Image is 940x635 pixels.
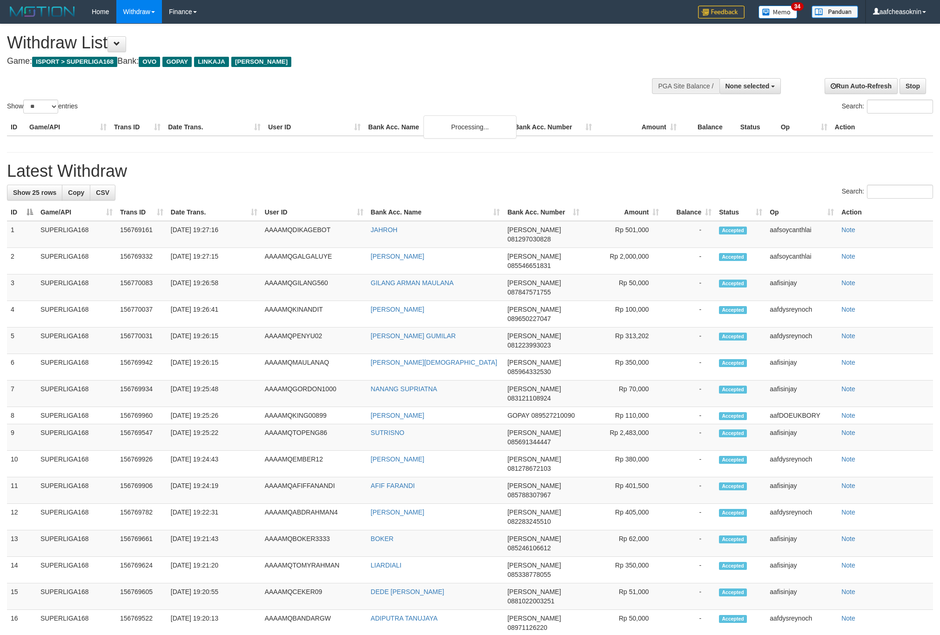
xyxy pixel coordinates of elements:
span: [PERSON_NAME] [507,279,561,287]
th: Trans ID: activate to sort column ascending [116,204,167,221]
span: Accepted [719,306,747,314]
td: aafdysreynoch [766,328,838,354]
td: Rp 50,000 [583,274,663,301]
a: LIARDIALI [371,561,402,569]
td: 156769906 [116,477,167,504]
th: ID [7,119,26,136]
a: Note [841,482,855,489]
td: [DATE] 19:25:22 [167,424,261,451]
td: Rp 51,000 [583,583,663,610]
a: Note [841,332,855,340]
span: Accepted [719,280,747,287]
a: Note [841,561,855,569]
th: Bank Acc. Name [364,119,510,136]
span: Copy 085246106612 to clipboard [507,544,551,552]
th: Op [777,119,831,136]
td: AAAAMQABDRAHMAN4 [261,504,367,530]
label: Search: [842,100,933,114]
th: Game/API: activate to sort column ascending [37,204,116,221]
td: aafdysreynoch [766,451,838,477]
a: Note [841,615,855,622]
td: 156769161 [116,221,167,248]
th: Status: activate to sort column ascending [715,204,766,221]
a: [PERSON_NAME] [371,412,424,419]
span: [PERSON_NAME] [507,226,561,234]
span: LINKAJA [194,57,229,67]
a: [PERSON_NAME] GUMILAR [371,332,456,340]
span: [PERSON_NAME] [231,57,291,67]
span: ISPORT > SUPERLIGA168 [32,57,117,67]
a: Copy [62,185,90,201]
th: Balance [680,119,737,136]
td: [DATE] 19:27:16 [167,221,261,248]
span: [PERSON_NAME] [507,306,561,313]
td: 7 [7,381,37,407]
label: Show entries [7,100,78,114]
a: Note [841,253,855,260]
span: Accepted [719,227,747,234]
td: SUPERLIGA168 [37,424,116,451]
span: [PERSON_NAME] [507,588,561,595]
td: 13 [7,530,37,557]
a: GILANG ARMAN MAULANA [371,279,454,287]
td: aafisinjay [766,477,838,504]
th: Bank Acc. Name: activate to sort column ascending [367,204,504,221]
td: SUPERLIGA168 [37,477,116,504]
td: AAAAMQKING00899 [261,407,367,424]
a: JAHROH [371,226,398,234]
span: Copy 08971126220 to clipboard [507,624,547,631]
td: Rp 380,000 [583,451,663,477]
span: [PERSON_NAME] [507,332,561,340]
td: - [663,221,715,248]
td: SUPERLIGA168 [37,583,116,610]
th: Action [838,204,933,221]
td: SUPERLIGA168 [37,407,116,424]
span: Copy 085691344447 to clipboard [507,438,551,446]
a: Note [841,429,855,436]
td: 156769605 [116,583,167,610]
td: aafisinjay [766,354,838,381]
td: 156769960 [116,407,167,424]
td: AAAAMQAFIFFANANDI [261,477,367,504]
td: AAAAMQDIKAGEBOT [261,221,367,248]
td: SUPERLIGA168 [37,354,116,381]
td: SUPERLIGA168 [37,557,116,583]
td: 5 [7,328,37,354]
span: [PERSON_NAME] [507,455,561,463]
td: aafisinjay [766,557,838,583]
td: 2 [7,248,37,274]
td: [DATE] 19:26:41 [167,301,261,328]
td: - [663,301,715,328]
span: Copy 089527210090 to clipboard [531,412,575,419]
td: [DATE] 19:26:15 [167,354,261,381]
th: Bank Acc. Number: activate to sort column ascending [504,204,583,221]
td: AAAAMQEMBER12 [261,451,367,477]
td: - [663,477,715,504]
span: OVO [139,57,160,67]
a: ADIPUTRA TANUJAYA [371,615,438,622]
a: SUTRISNO [371,429,404,436]
a: Note [841,455,855,463]
td: AAAAMQPENYU02 [261,328,367,354]
span: [PERSON_NAME] [507,385,561,393]
div: PGA Site Balance / [652,78,719,94]
span: [PERSON_NAME] [507,482,561,489]
td: [DATE] 19:25:26 [167,407,261,424]
td: SUPERLIGA168 [37,381,116,407]
td: aafisinjay [766,381,838,407]
td: 1 [7,221,37,248]
a: [PERSON_NAME] [371,455,424,463]
td: - [663,504,715,530]
th: Bank Acc. Number [510,119,595,136]
span: Copy 083121108924 to clipboard [507,394,551,402]
span: Copy 081223993023 to clipboard [507,341,551,349]
span: Show 25 rows [13,189,56,196]
td: AAAAMQCEKER09 [261,583,367,610]
div: Processing... [423,115,517,139]
span: Accepted [719,386,747,394]
span: [PERSON_NAME] [507,359,561,366]
td: AAAAMQTOMYRAHMAN [261,557,367,583]
span: Accepted [719,429,747,437]
td: 156769782 [116,504,167,530]
td: AAAAMQBOKER3333 [261,530,367,557]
